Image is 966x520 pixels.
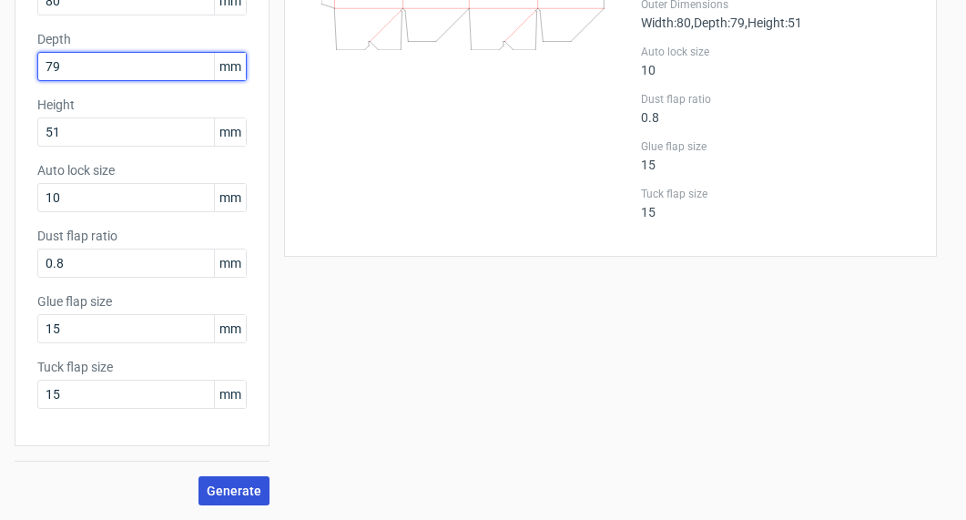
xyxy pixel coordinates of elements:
label: Tuck flap size [37,358,247,376]
div: 15 [641,139,914,172]
span: , Height : 51 [745,15,802,30]
span: mm [214,250,246,277]
label: Tuck flap size [641,187,914,201]
label: Auto lock size [641,45,914,59]
label: Height [37,96,247,114]
label: Auto lock size [37,161,247,179]
span: Width : 80 [641,15,691,30]
label: Glue flap size [37,292,247,311]
div: 15 [641,187,914,219]
span: mm [214,315,246,342]
span: , Depth : 79 [691,15,745,30]
label: Dust flap ratio [37,227,247,245]
span: mm [214,184,246,211]
label: Dust flap ratio [641,92,914,107]
div: 0.8 [641,92,914,125]
label: Depth [37,30,247,48]
span: mm [214,381,246,408]
div: 10 [641,45,914,77]
span: mm [214,53,246,80]
label: Glue flap size [641,139,914,154]
span: Generate [207,484,261,497]
span: mm [214,118,246,146]
button: Generate [198,476,269,505]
